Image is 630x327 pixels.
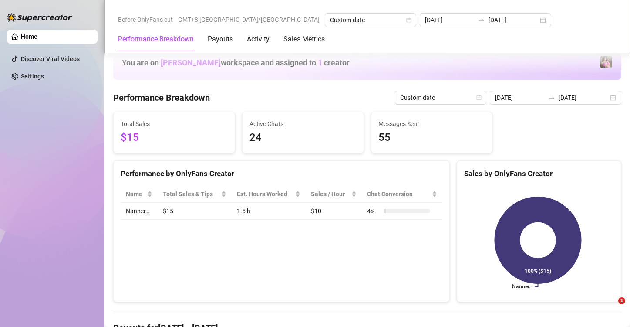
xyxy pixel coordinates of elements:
div: Sales Metrics [283,34,325,44]
input: End date [559,93,608,102]
a: Home [21,33,37,40]
a: Settings [21,73,44,80]
span: to [548,94,555,101]
td: $15 [158,203,231,220]
span: swap-right [548,94,555,101]
h1: You are on workspace and assigned to creator [122,58,350,68]
span: Messages Sent [378,119,485,129]
span: $15 [121,129,228,146]
span: 24 [249,129,357,146]
input: Start date [495,93,545,102]
img: Nanner [600,56,612,68]
div: Performance by OnlyFans Creator [121,168,442,180]
span: GMT+8 [GEOGRAPHIC_DATA]/[GEOGRAPHIC_DATA] [178,13,320,26]
span: calendar [406,17,411,23]
span: calendar [476,95,482,100]
span: Custom date [400,91,481,104]
span: Total Sales & Tips [163,189,219,199]
input: Start date [425,15,475,25]
th: Sales / Hour [306,186,362,203]
span: to [478,17,485,24]
th: Chat Conversion [362,186,442,203]
div: Payouts [208,34,233,44]
span: swap-right [478,17,485,24]
td: Nanner… [121,203,158,220]
h4: Performance Breakdown [113,92,210,104]
span: [PERSON_NAME] [161,58,221,67]
img: logo-BBDzfeDw.svg [7,13,72,22]
span: Active Chats [249,119,357,129]
span: 1 [318,58,322,67]
div: Performance Breakdown [118,34,194,44]
span: Total Sales [121,119,228,129]
input: End date [489,15,538,25]
th: Name [121,186,158,203]
div: Est. Hours Worked [237,189,293,199]
iframe: Intercom live chat [600,297,621,318]
td: 1.5 h [232,203,306,220]
span: Name [126,189,145,199]
span: 4 % [367,206,381,216]
span: Before OnlyFans cut [118,13,173,26]
span: 55 [378,129,485,146]
span: Sales / Hour [311,189,350,199]
div: Sales by OnlyFans Creator [464,168,614,180]
th: Total Sales & Tips [158,186,231,203]
text: Nanner… [512,284,532,290]
td: $10 [306,203,362,220]
span: Custom date [330,14,411,27]
a: Discover Viral Videos [21,55,80,62]
span: Chat Conversion [367,189,430,199]
span: 1 [618,297,625,304]
div: Activity [247,34,270,44]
